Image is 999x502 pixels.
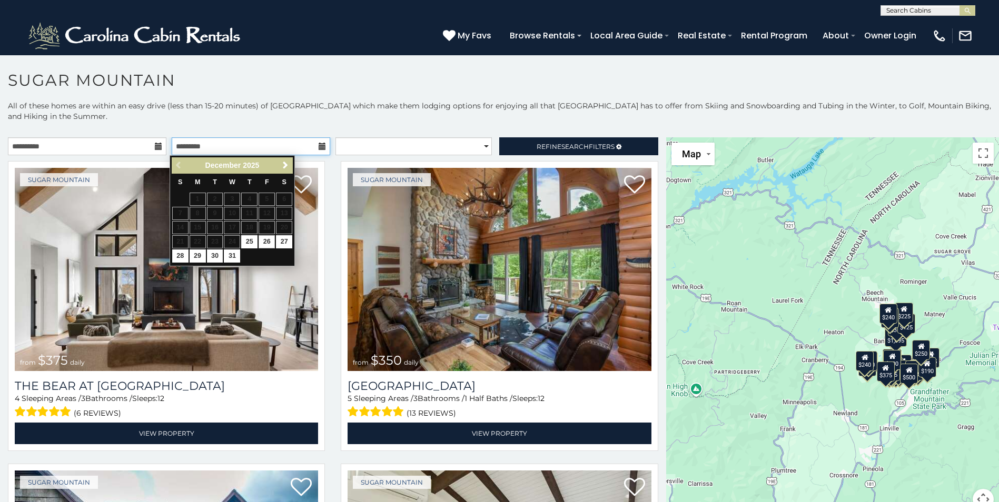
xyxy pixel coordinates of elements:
a: The Bear At Sugar Mountain from $375 daily [15,168,318,371]
div: $190 [883,349,901,369]
a: Sugar Mountain [353,173,431,186]
a: Grouse Moor Lodge from $350 daily [348,168,651,371]
div: $195 [905,360,923,380]
span: 3 [413,394,418,403]
span: 4 [15,394,19,403]
span: Wednesday [229,178,235,186]
a: Add to favorites [624,174,645,196]
div: $200 [894,355,912,375]
div: $500 [900,364,918,384]
button: Toggle fullscreen view [973,143,994,164]
span: from [20,358,36,366]
span: $375 [38,353,68,368]
span: Sunday [178,178,182,186]
div: $155 [922,348,939,368]
a: Browse Rentals [505,26,580,45]
div: $1,095 [885,327,907,347]
a: RefineSearchFilters [499,137,658,155]
a: Add to favorites [291,174,312,196]
span: Tuesday [213,178,217,186]
a: Local Area Guide [585,26,668,45]
div: $225 [895,303,913,323]
a: Rental Program [736,26,813,45]
div: Sleeping Areas / Bathrooms / Sleeps: [15,393,318,420]
a: My Favs [443,29,494,43]
div: $240 [856,351,874,371]
a: View Property [15,423,318,444]
div: $265 [884,349,902,369]
span: 12 [157,394,164,403]
div: $300 [883,350,901,370]
a: View Property [348,423,651,444]
span: Thursday [248,178,252,186]
img: White-1-2.png [26,20,245,52]
a: Owner Login [859,26,922,45]
span: 12 [538,394,545,403]
span: daily [70,358,85,366]
div: $240 [879,304,897,324]
div: $190 [918,357,936,377]
a: 26 [259,235,275,248]
span: (13 reviews) [407,406,456,420]
h3: Grouse Moor Lodge [348,379,651,393]
img: mail-regular-white.png [958,28,973,43]
span: Saturday [282,178,286,186]
a: Sugar Mountain [20,173,98,186]
div: $125 [897,314,915,334]
span: Monday [195,178,201,186]
a: 31 [224,249,240,263]
span: (6 reviews) [74,406,121,420]
span: My Favs [458,29,491,42]
a: Sugar Mountain [20,476,98,489]
span: from [353,358,369,366]
div: $375 [877,362,895,381]
a: The Bear At [GEOGRAPHIC_DATA] [15,379,318,393]
span: daily [404,358,419,366]
img: Grouse Moor Lodge [348,168,651,371]
span: 2025 [243,161,259,169]
a: [GEOGRAPHIC_DATA] [348,379,651,393]
span: Refine Filters [537,143,615,150]
div: $250 [912,340,930,360]
a: 27 [276,235,292,248]
span: 5 [348,394,352,403]
span: 3 [81,394,85,403]
a: Add to favorites [624,477,645,499]
a: Next [279,159,292,172]
a: Sugar Mountain [353,476,431,489]
span: Friday [265,178,269,186]
a: 25 [241,235,258,248]
a: Real Estate [672,26,731,45]
span: 1 Half Baths / [464,394,512,403]
span: $350 [371,353,402,368]
button: Change map style [671,143,715,165]
a: 29 [190,249,206,263]
span: December [205,161,241,169]
span: Map [682,148,701,159]
div: Sleeping Areas / Bathrooms / Sleeps: [348,393,651,420]
a: 30 [207,249,223,263]
h3: The Bear At Sugar Mountain [15,379,318,393]
span: Search [561,143,589,150]
a: About [817,26,854,45]
span: Next [281,161,290,169]
img: phone-regular-white.png [932,28,947,43]
a: 28 [172,249,189,263]
img: The Bear At Sugar Mountain [15,168,318,371]
a: Add to favorites [291,477,312,499]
